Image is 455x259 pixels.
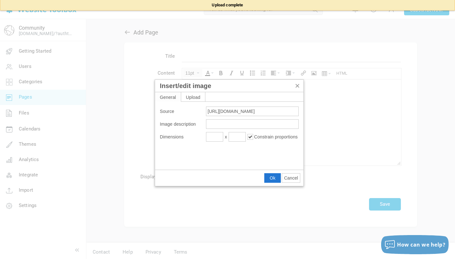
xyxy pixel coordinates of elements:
[381,235,449,254] button: How can we help?
[229,132,246,142] input: Height
[206,132,223,142] input: Width
[181,92,205,101] div: Upload
[160,83,299,89] div: Insert/edit image
[155,79,304,186] div: Insert/edit image
[270,175,275,181] span: Ok
[160,134,206,140] label: Dimensions
[160,122,206,127] label: Image description
[155,92,181,102] div: General
[160,109,206,114] label: Source
[254,134,298,139] span: Constrain proportions
[284,175,298,181] span: Cancel
[397,241,445,248] span: How can we help?
[225,134,227,140] span: x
